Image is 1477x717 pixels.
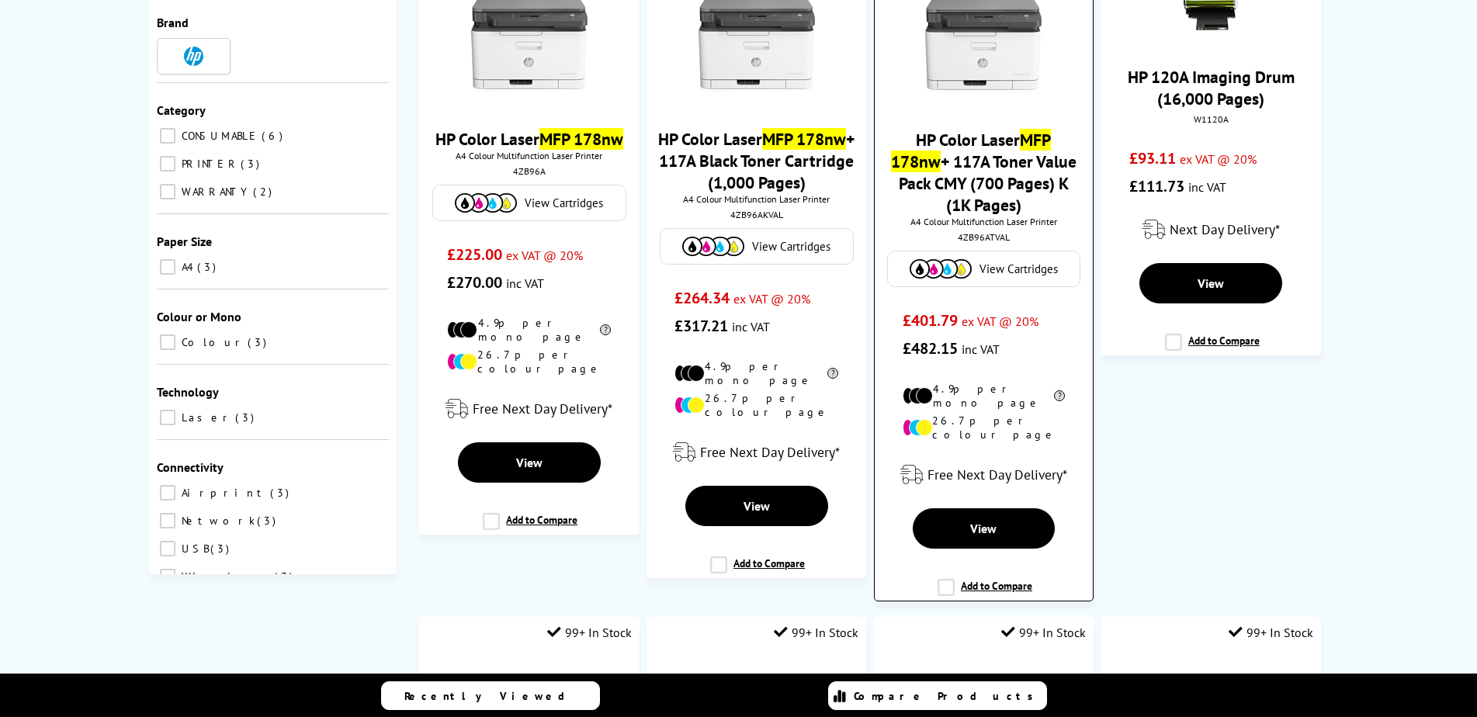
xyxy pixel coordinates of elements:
span: £401.79 [903,310,958,331]
input: CONSUMABLE 6 [160,128,175,144]
span: Category [157,102,206,118]
div: 4ZB96A [431,165,627,177]
span: 3 [270,486,293,500]
span: 3 [210,542,233,556]
a: View Cartridges [441,193,618,213]
span: £264.34 [674,288,730,308]
span: Network [178,514,255,528]
label: Add to Compare [938,579,1032,608]
label: Add to Compare [1165,334,1260,363]
span: ex VAT @ 20% [962,313,1038,329]
span: ex VAT @ 20% [733,291,810,307]
img: Cartridges [682,237,744,256]
span: 6 [262,129,286,143]
span: View [516,455,543,470]
a: View Cartridges [896,259,1071,279]
span: WARRANTY [178,185,251,199]
a: Compare Products [828,681,1047,710]
a: HP Color LaserMFP 178nw+ 117A Black Toner Cartridge (1,000 Pages) [658,128,855,193]
span: £482.15 [903,338,958,358]
div: 99+ In Stock [1229,625,1313,640]
span: £317.21 [674,316,728,336]
span: ex VAT @ 20% [1180,151,1257,167]
span: 3 [248,335,270,349]
a: HP Color LaserMFP 178nw+ 117A Toner Value Pack CMY (700 Pages) K (1K Pages) [891,129,1077,216]
a: HP Color LaserMFP 178nw [435,128,623,150]
div: 4ZB96AKVAL [658,209,855,220]
span: £270.00 [447,272,502,293]
span: Free Next Day Delivery* [473,400,612,417]
input: Colour 3 [160,334,175,350]
span: 2 [253,185,276,199]
span: A4 [178,260,196,274]
div: 99+ In Stock [774,625,858,640]
li: 26.7p per colour page [447,348,611,376]
span: Connectivity [157,459,224,475]
label: Add to Compare [710,556,805,586]
input: USB 3 [160,541,175,556]
div: modal_delivery [427,387,631,431]
a: View [1139,263,1282,303]
span: Free Next Day Delivery* [927,466,1067,483]
span: A4 Colour Multifunction Laser Printer [427,150,631,161]
div: W1120A [1113,113,1309,125]
li: 26.7p per colour page [674,391,838,419]
span: View Cartridges [752,239,830,254]
li: 26.7p per colour page [903,414,1065,442]
span: inc VAT [1188,179,1226,195]
img: HP [184,47,203,66]
input: Airprint 3 [160,485,175,501]
span: Wireless [178,570,272,584]
li: 4.9p per mono page [447,316,611,344]
img: Cartridges [910,259,972,279]
li: 4.9p per mono page [903,382,1065,410]
div: 99+ In Stock [547,625,632,640]
span: Laser [178,410,234,424]
span: View [744,498,770,514]
input: WARRANTY 2 [160,184,175,199]
span: inc VAT [962,341,1000,357]
span: Technology [157,384,219,400]
span: £111.73 [1129,176,1184,196]
span: 3 [241,157,263,171]
input: Laser 3 [160,410,175,425]
mark: MFP 178nw [539,128,623,150]
span: £93.11 [1129,148,1176,168]
li: 4.9p per mono page [674,359,838,387]
span: Recently Viewed [404,689,581,703]
div: modal_delivery [882,453,1085,497]
div: modal_delivery [1109,208,1313,251]
input: Network 3 [160,513,175,528]
a: View [685,486,828,526]
span: Airprint [178,486,269,500]
div: 4ZB96ATVAL [886,231,1081,243]
a: HP 120A Imaging Drum (16,000 Pages) [1128,66,1295,109]
span: A4 Colour Multifunction Laser Printer [654,193,858,205]
div: modal_delivery [654,431,858,474]
span: View [1198,275,1224,291]
img: Cartridges [455,193,517,213]
span: Next Day Delivery* [1170,220,1280,238]
span: ex VAT @ 20% [506,248,583,263]
input: A4 3 [160,259,175,275]
input: PRINTER 3 [160,156,175,171]
a: Recently Viewed [381,681,600,710]
span: Free Next Day Delivery* [700,443,840,461]
span: A4 Colour Multifunction Laser Printer [882,216,1085,227]
mark: MFP 178nw [762,128,846,150]
a: View Cartridges [668,237,845,256]
span: USB [178,542,209,556]
a: View [913,508,1055,549]
span: Paper Size [157,234,212,249]
span: 3 [235,410,258,424]
span: CONSUMABLE [178,129,260,143]
span: 3 [274,570,296,584]
span: Colour or Mono [157,309,241,324]
label: Add to Compare [483,513,577,542]
span: PRINTER [178,157,239,171]
span: View Cartridges [525,196,603,210]
span: inc VAT [506,275,544,291]
span: View [970,521,997,536]
input: Wireless 3 [160,569,175,584]
mark: MFP 178nw [891,129,1052,172]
